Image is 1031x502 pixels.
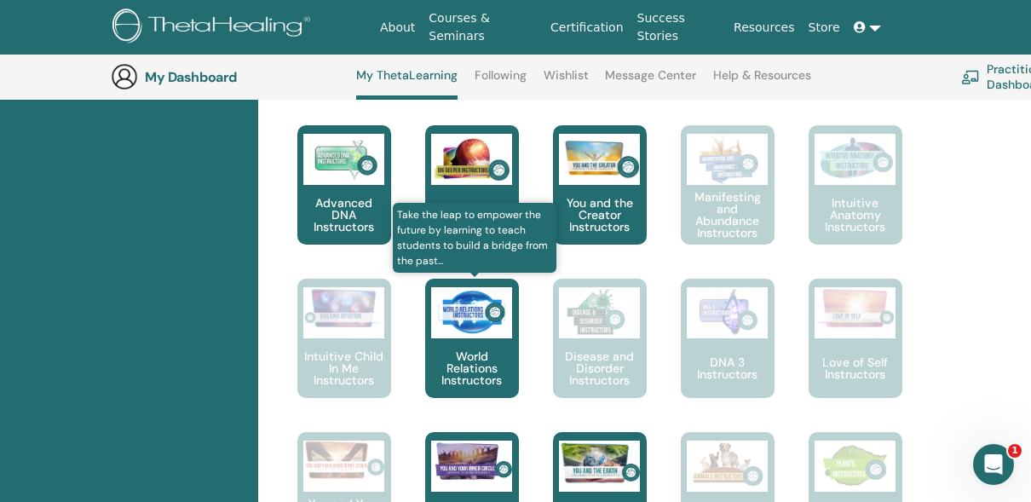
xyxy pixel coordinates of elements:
a: Wishlist [544,68,589,95]
p: Manifesting and Abundance Instructors [681,191,775,239]
a: Manifesting and Abundance Instructors Manifesting and Abundance Instructors [681,125,775,279]
p: Intuitive Anatomy Instructors [809,197,902,233]
a: Dig Deeper Instructors Dig Deeper Instructors [425,125,519,279]
a: Take the leap to empower the future by learning to teach students to build a bridge from the past... [425,279,519,432]
a: Following [475,68,527,95]
img: DNA 3 Instructors [687,287,768,338]
a: Intuitive Child In Me Instructors Intuitive Child In Me Instructors [297,279,391,432]
a: Store [802,12,847,43]
a: Courses & Seminars [422,3,544,52]
img: chalkboard-teacher.svg [961,70,980,84]
img: Intuitive Child In Me Instructors [303,287,384,329]
img: Manifesting and Abundance Instructors [687,134,768,185]
a: You and the Creator Instructors You and the Creator Instructors [553,125,647,279]
img: logo.png [112,9,316,47]
img: generic-user-icon.jpg [111,63,138,90]
a: My ThetaLearning [356,68,458,100]
a: Message Center [605,68,696,95]
a: DNA 3 Instructors DNA 3 Instructors [681,279,775,432]
p: Intuitive Child In Me Instructors [297,350,391,386]
img: Disease and Disorder Instructors [559,287,640,338]
img: You and the Earth Instructors [559,441,640,485]
p: Love of Self Instructors [809,356,902,380]
p: You and the Creator Instructors [553,197,647,233]
a: About [373,12,422,43]
a: Help & Resources [713,68,811,95]
a: Certification [544,12,630,43]
p: DNA 3 Instructors [681,356,775,380]
img: Dig Deeper Instructors [431,134,512,185]
a: Success Stories [631,3,728,52]
img: You and Your Inner Circle Instructors [431,441,512,482]
img: World Relations Instructors [431,287,512,338]
img: Advanced DNA Instructors [303,134,384,185]
h3: My Dashboard [145,69,315,85]
img: Plant Seminar Instructors [815,441,896,492]
img: Intuitive Anatomy Instructors [815,134,896,185]
a: Disease and Disorder Instructors Disease and Disorder Instructors [553,279,647,432]
p: Advanced DNA Instructors [297,197,391,233]
a: Advanced DNA Instructors Advanced DNA Instructors [297,125,391,279]
p: Disease and Disorder Instructors [553,350,647,386]
a: Love of Self Instructors Love of Self Instructors [809,279,902,432]
img: Animal Seminar Instructors [687,441,768,492]
img: You and Your Significant Other Instructors [303,441,384,479]
p: World Relations Instructors [425,350,519,386]
span: Take the leap to empower the future by learning to teach students to build a bridge from the past... [393,203,557,273]
img: Love of Self Instructors [815,287,896,329]
iframe: Intercom live chat [973,444,1014,485]
img: You and the Creator Instructors [559,134,640,185]
a: Intuitive Anatomy Instructors Intuitive Anatomy Instructors [809,125,902,279]
span: 1 [1008,444,1022,458]
a: Resources [727,12,802,43]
